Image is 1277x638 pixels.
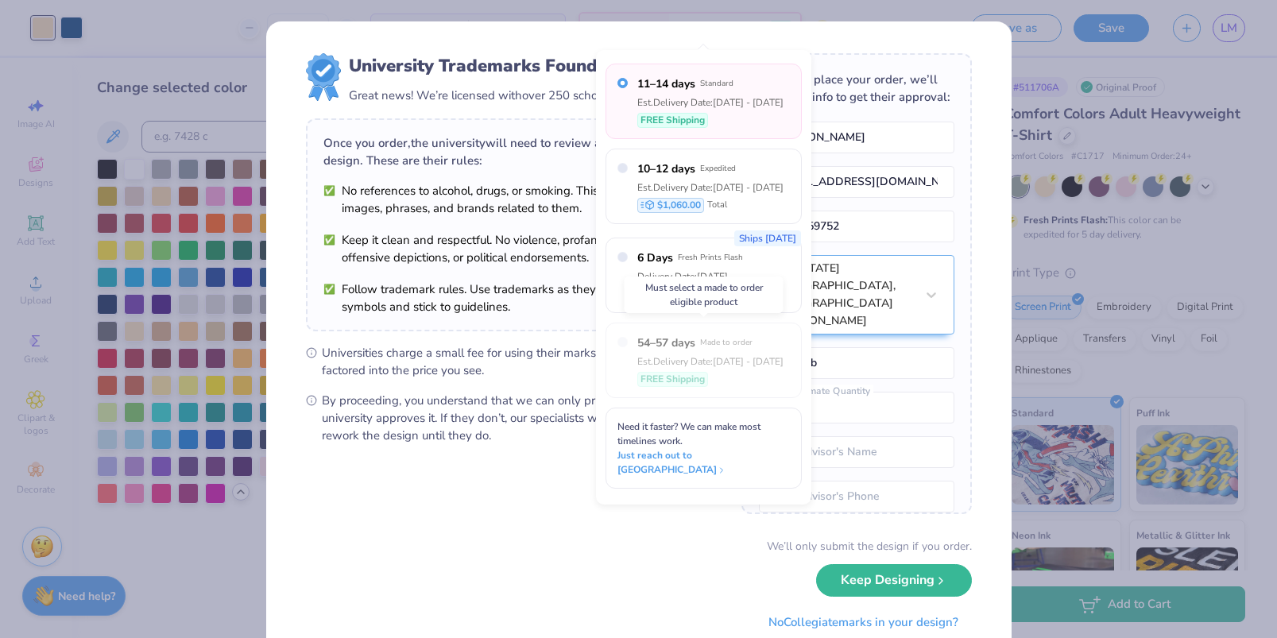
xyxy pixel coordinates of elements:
span: Total [707,199,727,212]
span: FREE Shipping [640,372,705,386]
input: Phone [759,211,954,242]
div: Est. Delivery Date: [DATE] - [DATE] [637,354,784,369]
input: Name [759,122,954,153]
input: Email [759,166,954,198]
img: license-marks-badge.png [306,53,341,101]
li: Follow trademark rules. Use trademarks as they are, add required symbols and stick to guidelines. [323,280,700,315]
input: Org Advisor's Name [759,436,954,468]
div: Est. Delivery Date: [DATE] - [DATE] [637,180,784,195]
input: Org Advisor's Phone [759,481,954,512]
span: 6 Days [637,249,673,266]
span: Standard [700,78,733,89]
div: Est. Delivery Date: [DATE] - [DATE] [637,95,784,110]
span: Made to order [700,337,753,348]
div: Must select a made to order eligible product [625,276,784,313]
div: Delivery Date: [DATE] [637,269,743,284]
div: Once you place your order, we’ll need this info to get their approval: [759,71,954,106]
div: Once you order, the university will need to review and approve your design. These are their rules: [323,134,700,169]
div: [US_STATE][GEOGRAPHIC_DATA], [GEOGRAPHIC_DATA][PERSON_NAME] [777,260,915,330]
span: 54–57 days [637,334,695,351]
button: Keep Designing [816,564,972,597]
span: By proceeding, you understand that we can only print your design if the university approves it. I... [322,392,718,444]
div: We’ll only submit the design if you order. [767,538,972,555]
span: 10–12 days [637,160,695,177]
span: Fresh Prints Flash [678,252,743,263]
span: 11–14 days [637,75,695,92]
span: Expedited [700,163,736,174]
span: Need it faster? We can make most timelines work. [617,420,760,447]
span: Just reach out to [GEOGRAPHIC_DATA] [617,448,790,477]
input: Approximate Quantity [759,392,954,423]
li: No references to alcohol, drugs, or smoking. This includes related images, phrases, and brands re... [323,182,700,217]
div: Great news! We’re licensed with over 250 schools. [349,84,633,106]
span: Universities charge a small fee for using their marks. That’s already factored into the price you... [322,344,718,379]
span: $1,060.00 [657,198,701,212]
li: Keep it clean and respectful. No violence, profanity, sexual content, offensive depictions, or po... [323,231,700,266]
input: Org [759,347,954,379]
div: University Trademarks Found [349,53,633,79]
span: FREE Shipping [640,113,705,127]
